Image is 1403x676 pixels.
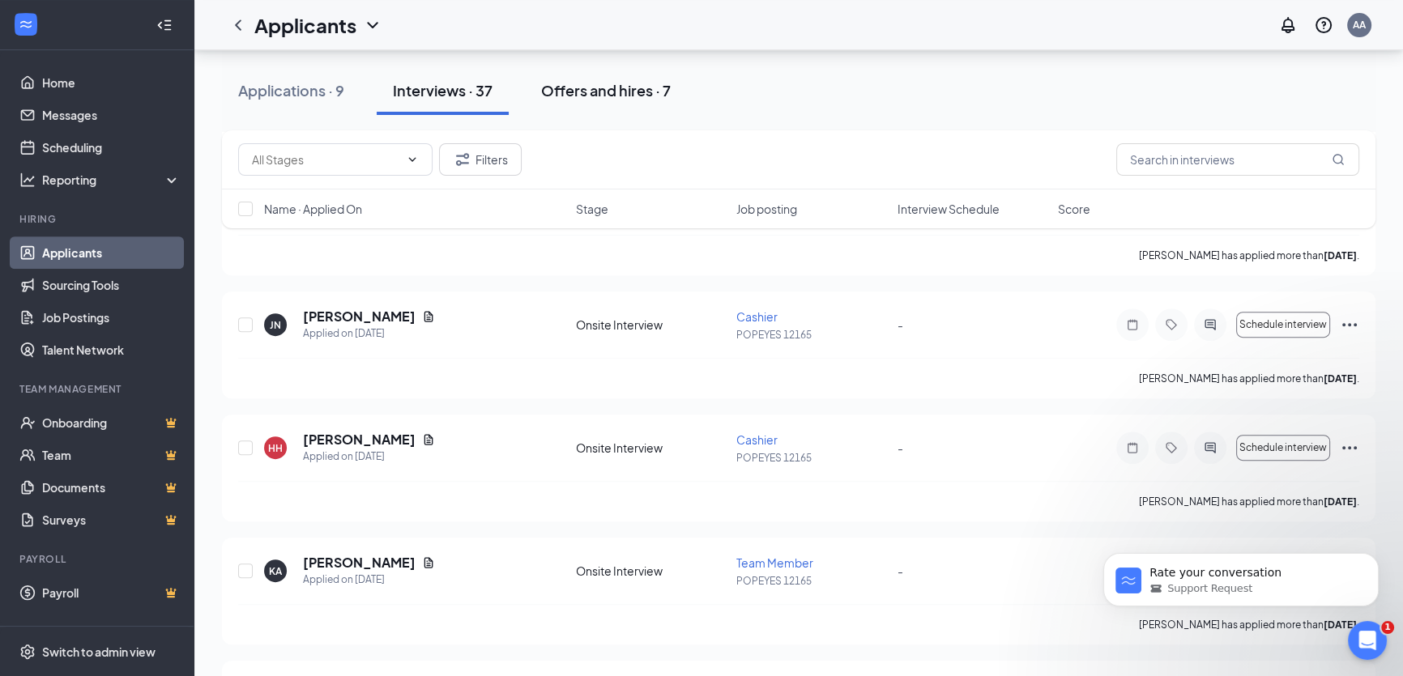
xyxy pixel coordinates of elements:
div: AA [1353,18,1366,32]
svg: ChevronLeft [228,15,248,35]
svg: ActiveChat [1200,318,1220,331]
iframe: Intercom live chat [1348,621,1387,660]
input: All Stages [252,151,399,168]
div: Switch to admin view [42,644,156,660]
span: Interview Schedule [897,201,999,217]
div: JN [270,318,281,332]
a: Talent Network [42,334,181,366]
div: KA [269,564,282,578]
svg: Filter [453,150,472,169]
div: HH [268,441,283,455]
h5: [PERSON_NAME] [303,431,416,449]
a: Messages [42,99,181,131]
span: - [898,317,903,332]
span: Cashier [736,432,778,447]
svg: Settings [19,644,36,660]
svg: Document [422,433,435,446]
button: Filter Filters [439,143,522,176]
iframe: Intercom notifications message [1079,519,1403,632]
h5: [PERSON_NAME] [303,308,416,325]
div: Onsite Interview [576,563,727,579]
a: SurveysCrown [42,504,181,536]
a: TeamCrown [42,439,181,471]
a: Job Postings [42,301,181,334]
svg: Ellipses [1340,438,1359,457]
h5: [PERSON_NAME] [303,554,416,572]
span: Cashier [736,309,778,324]
svg: Analysis [19,172,36,188]
span: 1 [1381,621,1394,634]
span: - [898,563,903,578]
svg: ChevronDown [406,153,419,166]
svg: MagnifyingGlass [1332,153,1345,166]
span: - [898,440,903,455]
svg: ChevronDown [363,15,382,35]
div: Applications · 9 [238,80,344,100]
p: POPEYES 12165 [736,451,887,465]
svg: Document [422,310,435,323]
svg: Note [1123,441,1142,454]
span: Job posting [736,201,797,217]
svg: Ellipses [1340,315,1359,334]
span: Schedule interview [1239,442,1327,453]
a: Scheduling [42,131,181,164]
svg: WorkstreamLogo [18,16,34,32]
div: Onsite Interview [576,440,727,456]
a: Home [42,66,181,99]
span: Team Member [736,555,813,570]
h1: Applicants [254,11,356,39]
div: Applied on [DATE] [303,325,435,342]
a: PayrollCrown [42,576,181,609]
div: Offers and hires · 7 [541,80,671,100]
svg: Document [422,556,435,569]
div: Team Management [19,382,177,396]
svg: ActiveChat [1200,441,1220,454]
svg: Tag [1162,441,1181,454]
svg: Tag [1162,318,1181,331]
p: POPEYES 12165 [736,574,887,588]
a: Sourcing Tools [42,269,181,301]
div: Hiring [19,212,177,226]
div: Onsite Interview [576,317,727,333]
svg: Note [1123,318,1142,331]
p: [PERSON_NAME] has applied more than . [1139,372,1359,385]
div: Payroll [19,552,177,566]
div: Applied on [DATE] [303,572,435,588]
svg: Notifications [1278,15,1298,35]
input: Search in interviews [1116,143,1359,176]
div: Reporting [42,172,181,188]
b: [DATE] [1324,495,1357,508]
b: [DATE] [1324,372,1357,385]
p: POPEYES 12165 [736,328,887,342]
b: [DATE] [1324,249,1357,261]
span: Name · Applied On [264,201,362,217]
a: DocumentsCrown [42,471,181,504]
div: Applied on [DATE] [303,449,435,465]
button: Schedule interview [1236,312,1330,338]
span: Schedule interview [1239,319,1327,330]
a: Applicants [42,236,181,269]
a: OnboardingCrown [42,406,181,439]
span: Score [1058,201,1090,217]
svg: Collapse [156,17,173,33]
span: Stage [576,201,608,217]
svg: QuestionInfo [1314,15,1333,35]
p: [PERSON_NAME] has applied more than . [1139,249,1359,262]
p: [PERSON_NAME] has applied more than . [1139,495,1359,508]
button: Schedule interview [1236,435,1330,461]
div: Interviews · 37 [393,80,493,100]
